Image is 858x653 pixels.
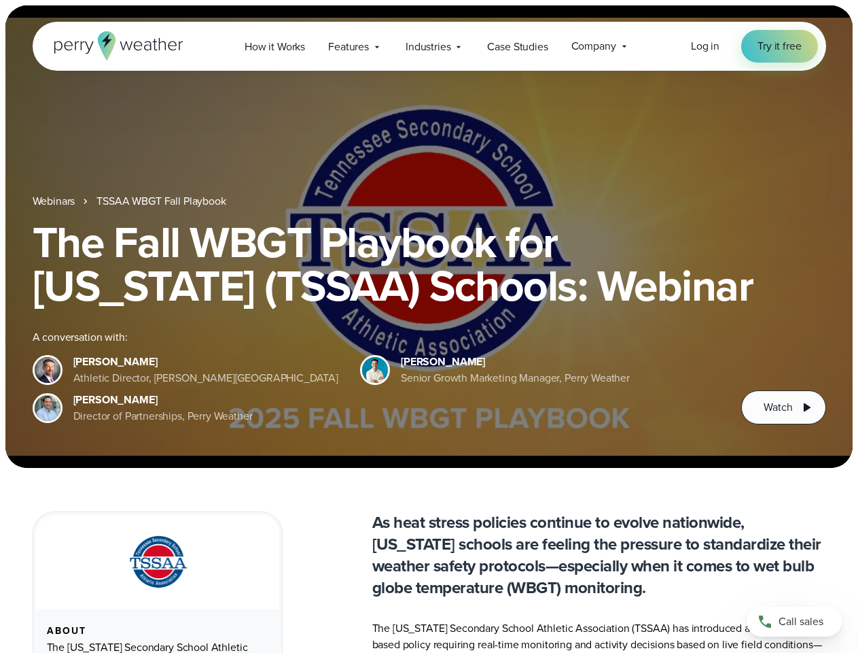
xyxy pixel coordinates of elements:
[741,30,817,63] a: Try it free
[757,38,801,54] span: Try it free
[691,38,719,54] a: Log in
[233,33,317,61] a: How it Works
[476,33,559,61] a: Case Studies
[401,370,630,386] div: Senior Growth Marketing Manager, Perry Weather
[33,193,75,210] a: Webinars
[47,626,268,637] div: About
[741,390,825,424] button: Watch
[406,39,450,55] span: Industries
[35,395,60,421] img: Jeff Wood
[73,354,339,370] div: [PERSON_NAME]
[487,39,548,55] span: Case Studies
[401,354,630,370] div: [PERSON_NAME]
[35,357,60,383] img: Brian Wyatt
[96,193,226,210] a: TSSAA WBGT Fall Playbook
[779,614,823,630] span: Call sales
[328,39,369,55] span: Features
[73,392,253,408] div: [PERSON_NAME]
[33,220,826,307] h1: The Fall WBGT Playbook for [US_STATE] (TSSAA) Schools: Webinar
[764,399,792,416] span: Watch
[362,357,388,383] img: Spencer Patton, Perry Weather
[245,39,305,55] span: How it Works
[112,531,203,593] img: TSSAA-Tennessee-Secondary-School-Athletic-Association.svg
[33,329,720,346] div: A conversation with:
[571,38,616,54] span: Company
[73,370,339,386] div: Athletic Director, [PERSON_NAME][GEOGRAPHIC_DATA]
[747,607,842,637] a: Call sales
[372,512,826,599] p: As heat stress policies continue to evolve nationwide, [US_STATE] schools are feeling the pressur...
[73,408,253,424] div: Director of Partnerships, Perry Weather
[33,193,826,210] nav: Breadcrumb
